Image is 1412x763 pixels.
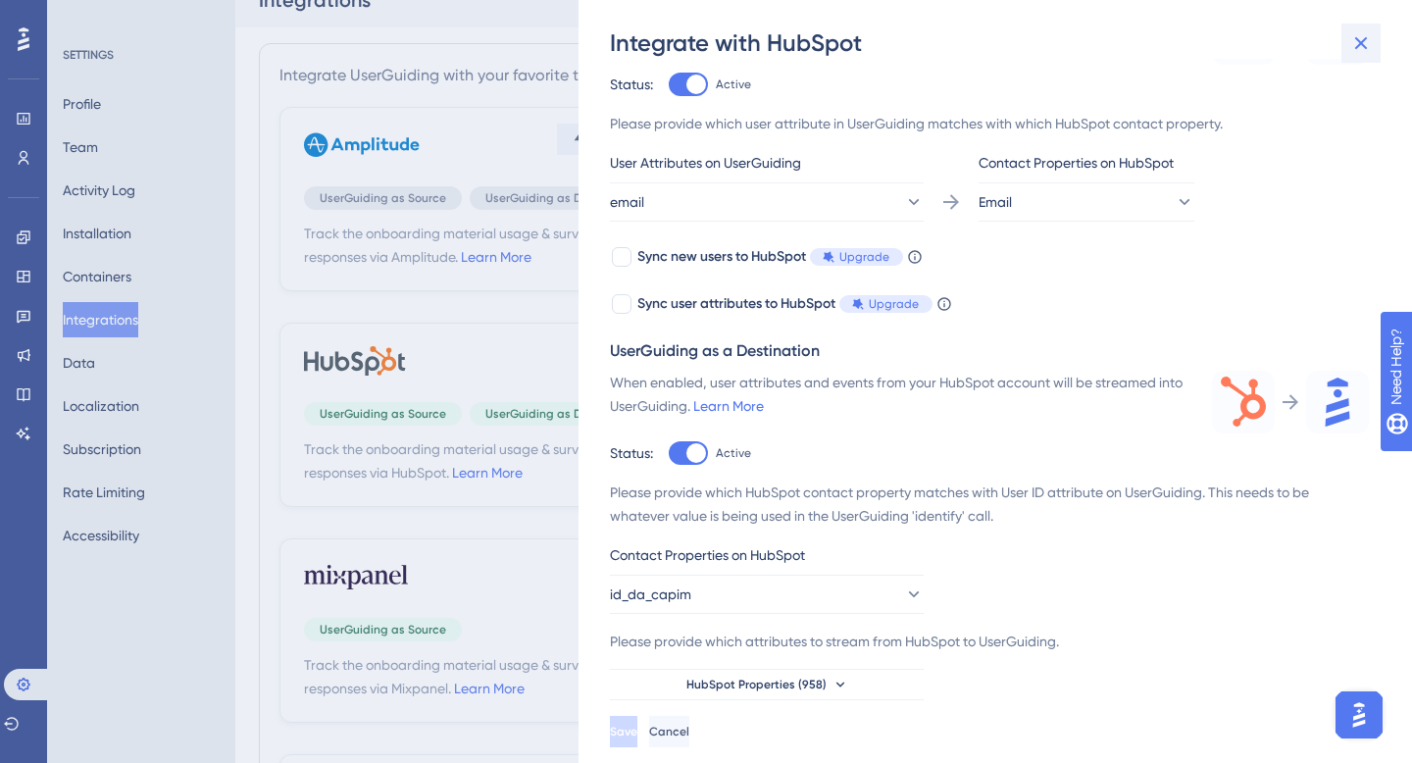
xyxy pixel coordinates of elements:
div: When enabled, user attributes and events from your HubSpot account will be streamed into UserGuid... [610,371,1188,418]
button: HubSpot Properties (958) [610,669,924,700]
span: Contact Properties on HubSpot [610,543,805,567]
div: Integrate with HubSpot [610,27,1385,59]
div: Please provide which HubSpot contact property matches with User ID attribute on UserGuiding. This... [610,481,1369,528]
span: Cancel [649,724,689,739]
div: Status: [610,441,653,465]
span: Need Help? [46,5,123,28]
div: Please provide which attributes to stream from HubSpot to UserGuiding. [610,630,1369,653]
div: UserGuiding as a Destination [610,339,1369,363]
span: User Attributes on UserGuiding [610,151,801,175]
div: Sync user attributes to HubSpot [637,292,933,316]
div: Sync new users to HubSpot [637,245,903,269]
span: Active [716,445,751,461]
div: Please provide which user attribute in UserGuiding matches with which HubSpot contact property. [610,112,1369,135]
span: Upgrade [869,296,919,312]
a: Learn More [693,398,764,414]
button: Cancel [649,716,689,747]
span: Upgrade [839,249,889,265]
iframe: UserGuiding AI Assistant Launcher [1330,686,1388,744]
span: Active [716,76,751,92]
button: id_da_capim [610,575,924,614]
span: Save [610,724,637,739]
button: Email [979,182,1194,222]
button: email [610,182,924,222]
button: Save [610,716,637,747]
span: Contact Properties on HubSpot [979,151,1174,175]
span: HubSpot Properties (958) [686,677,827,692]
span: Email [979,190,1012,214]
span: id_da_capim [610,583,691,606]
div: Status: [610,73,653,96]
span: email [610,190,644,214]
